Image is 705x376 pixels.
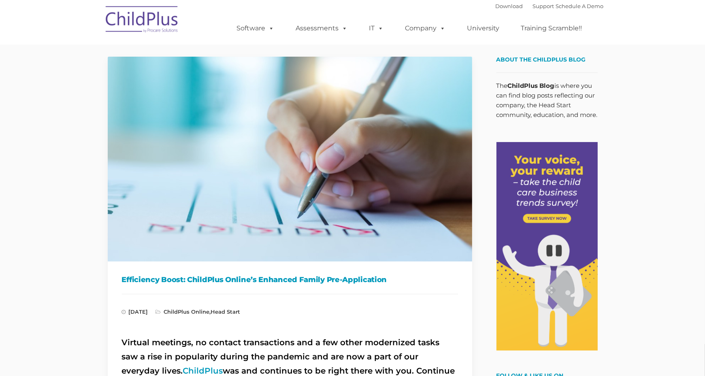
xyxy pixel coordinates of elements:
[183,366,223,376] a: ChildPlus
[496,81,598,120] p: The is where you can find blog posts reflecting our company, the Head Start community, education,...
[164,308,210,315] a: ChildPlus Online
[459,20,508,36] a: University
[397,20,454,36] a: Company
[122,308,148,315] span: [DATE]
[288,20,356,36] a: Assessments
[122,274,458,286] h1: Efficiency Boost: ChildPlus Online’s Enhanced Family Pre-Application
[496,3,604,9] font: |
[508,82,555,89] strong: ChildPlus Blog
[211,308,241,315] a: Head Start
[229,20,283,36] a: Software
[361,20,392,36] a: IT
[513,20,590,36] a: Training Scramble!!
[156,308,241,315] span: ,
[496,3,523,9] a: Download
[102,0,183,41] img: ChildPlus by Procare Solutions
[533,3,554,9] a: Support
[556,3,604,9] a: Schedule A Demo
[496,56,586,63] span: About the ChildPlus Blog
[108,57,472,261] img: Efficiency Boost: ChildPlus Online's Enhanced Family Pre-Application Process - Streamlining Appli...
